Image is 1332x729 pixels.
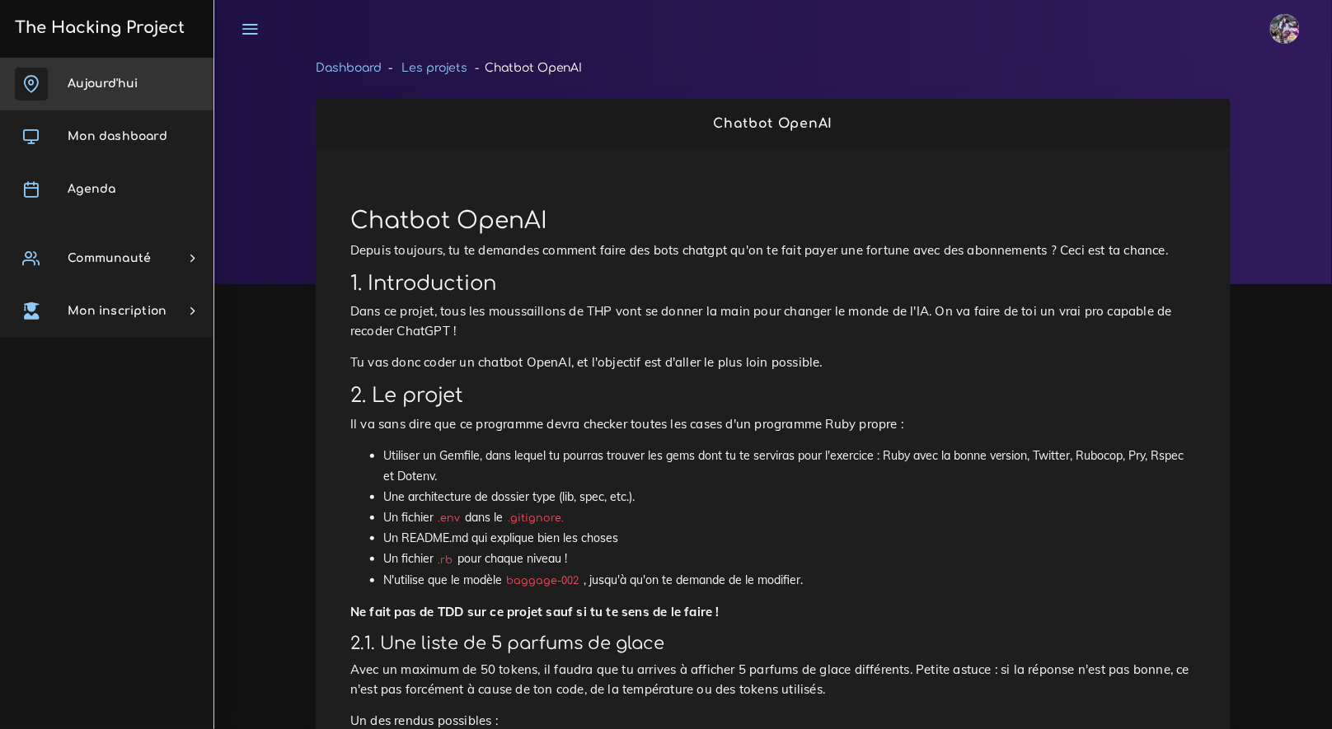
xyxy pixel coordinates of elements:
[68,305,166,317] span: Mon inscription
[1270,14,1300,44] img: eg54bupqcshyolnhdacp.jpg
[467,58,582,78] li: Chatbot OpenAI
[383,446,1196,487] li: Utiliser un Gemfile, dans lequel tu pourras trouver les gems dont tu te serviras pour l'exercice ...
[383,570,1196,591] li: N'utilise que le modèle , jusqu'à qu'on te demande de le modifier.
[316,62,382,74] a: Dashboard
[350,633,1196,654] h3: 2.1. Une liste de 5 parfums de glace
[350,241,1196,260] p: Depuis toujours, tu te demandes comment faire des bots chatgpt qu'on te fait payer une fortune av...
[434,552,457,568] code: .rb
[350,272,1196,296] h2: 1. Introduction
[68,77,138,90] span: Aujourd'hui
[503,510,568,526] code: .gitignore.
[350,414,1196,434] p: Il va sans dire que ce programme devra checker toutes les cases d'un programme Ruby propre :
[434,510,465,526] code: .env
[502,572,584,589] code: baggage-002
[350,604,720,619] strong: Ne fait pas de TDD sur ce projet sauf si tu te sens de le faire !
[350,301,1196,341] p: Dans ce projet, tous les moussaillons de THP vont se donner la main pour changer le monde de l'IA...
[350,353,1196,372] p: Tu vas donc coder un chatbot OpenAI, et l'objectif est d'aller le plus loin possible.
[383,549,1196,569] li: Un fichier pour chaque niveau !
[10,19,185,37] h3: The Hacking Project
[333,116,1213,132] h2: Chatbot OpenAI
[350,208,1196,236] h1: Chatbot OpenAI
[68,252,151,264] span: Communauté
[68,183,115,195] span: Agenda
[383,507,1196,528] li: Un fichier dans le
[383,528,1196,549] li: Un README.md qui explique bien les choses
[401,62,467,74] a: Les projets
[383,487,1196,507] li: Une architecture de dossier type (lib, spec, etc.).
[68,130,167,143] span: Mon dashboard
[350,660,1196,699] p: Avec un maximum de 50 tokens, il faudra que tu arrives à afficher 5 parfums de glace différents. ...
[350,384,1196,408] h2: 2. Le projet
